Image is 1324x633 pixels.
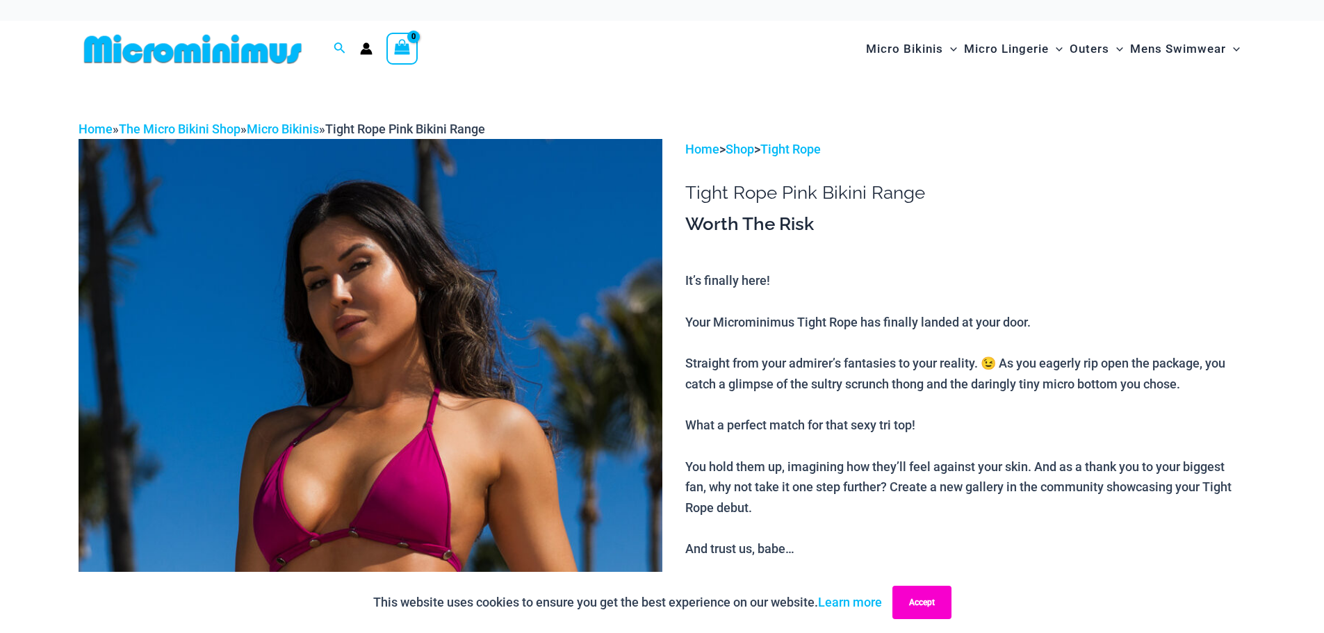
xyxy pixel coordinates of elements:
p: It’s finally here! Your Microminimus Tight Rope has finally landed at your door. Straight from yo... [685,270,1245,600]
span: » » » [79,122,485,136]
a: Home [685,142,719,156]
p: This website uses cookies to ensure you get the best experience on our website. [373,592,882,613]
button: Accept [892,586,951,619]
a: Mens SwimwearMenu ToggleMenu Toggle [1127,28,1243,70]
a: Search icon link [334,40,346,58]
span: Micro Bikinis [866,31,943,67]
span: Micro Lingerie [964,31,1049,67]
a: OutersMenu ToggleMenu Toggle [1066,28,1127,70]
a: Micro Bikinis [247,122,319,136]
a: Account icon link [360,42,373,55]
h3: Worth The Risk [685,213,1245,236]
a: The Micro Bikini Shop [119,122,240,136]
h1: Tight Rope Pink Bikini Range [685,182,1245,204]
a: Micro BikinisMenu ToggleMenu Toggle [863,28,961,70]
span: Menu Toggle [1226,31,1240,67]
nav: Site Navigation [860,26,1246,72]
p: > > [685,139,1245,160]
a: Tight Rope [760,142,821,156]
span: Menu Toggle [1049,31,1063,67]
span: Mens Swimwear [1130,31,1226,67]
a: View Shopping Cart, empty [386,33,418,65]
span: Outers [1070,31,1109,67]
a: Learn more [818,595,882,609]
a: Home [79,122,113,136]
span: Tight Rope Pink Bikini Range [325,122,485,136]
span: Menu Toggle [1109,31,1123,67]
a: Shop [726,142,754,156]
a: Micro LingerieMenu ToggleMenu Toggle [961,28,1066,70]
img: MM SHOP LOGO FLAT [79,33,307,65]
span: Menu Toggle [943,31,957,67]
